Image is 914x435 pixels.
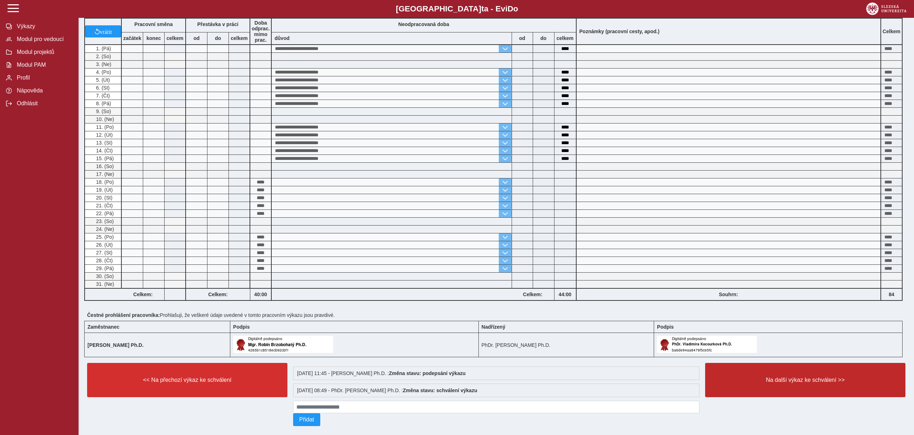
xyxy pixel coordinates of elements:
span: 11. (Po) [95,124,114,130]
span: 7. (Čt) [95,93,110,98]
span: 8. (Pá) [95,101,111,106]
span: 2. (So) [95,54,111,59]
span: Přidat [299,416,314,423]
b: Nadřízený [482,324,506,330]
img: Digitálně podepsáno uživatelem [657,336,757,353]
span: 15. (Pá) [95,156,114,161]
b: od [186,35,207,41]
img: logo_web_su.png [866,2,907,15]
b: Celkem: [122,292,164,297]
span: 17. (Ne) [95,171,114,177]
b: do [533,35,554,41]
b: Souhrn: [719,292,738,297]
span: Na další výkaz ke schválení >> [711,377,899,383]
b: Celkem: [186,292,250,297]
span: 29. (Pá) [95,265,114,271]
b: [GEOGRAPHIC_DATA] a - Evi [21,4,893,14]
span: Profil [15,75,72,81]
b: Poznámky (pracovní cesty, apod.) [577,29,663,34]
span: Výkazy [15,23,72,30]
span: 16. (So) [95,163,114,169]
span: 10. (Ne) [95,116,114,122]
div: Prohlašuji, že veškeré údaje uvedené v tomto pracovním výkazu jsou pravdivé. [84,309,908,321]
b: Podpis [657,324,674,330]
span: o [513,4,518,13]
span: 21. (Čt) [95,203,113,208]
span: 31. (Ne) [95,281,114,287]
b: 44:00 [554,292,576,297]
span: 14. (Čt) [95,148,113,153]
button: << Na přechozí výkaz ke schválení [87,363,287,397]
span: 13. (St) [95,140,112,146]
span: << Na přechozí výkaz ke schválení [93,377,281,383]
b: Čestné prohlášení pracovníka: [87,312,160,318]
b: Změna stavu: schválení výkazu [403,388,477,393]
td: PhDr. [PERSON_NAME] Ph.D. [478,333,654,357]
span: Modul projektů [15,49,72,55]
span: Modul pro vedoucí [15,36,72,42]
button: Přidat [293,413,320,426]
span: 12. (Út) [95,132,113,138]
span: 3. (Ne) [95,61,111,67]
button: vrátit [85,25,121,37]
b: začátek [122,35,143,41]
b: Doba odprac. mimo prac. [252,20,270,43]
b: důvod [275,35,290,41]
span: 23. (So) [95,218,114,224]
b: Pracovní směna [134,21,172,27]
span: Odhlásit [15,100,72,107]
span: D [507,4,513,13]
span: 9. (So) [95,108,111,114]
span: 4. (Po) [95,69,111,75]
b: do [207,35,228,41]
span: 24. (Ne) [95,226,114,232]
div: [DATE] 11:45 - [PERSON_NAME] Ph.D. : [293,366,699,380]
b: Neodpracovaná doba [398,21,449,27]
b: celkem [165,35,185,41]
span: 28. (Čt) [95,258,113,263]
b: Změna stavu: podepsání výkazu [389,370,466,376]
span: 30. (So) [95,273,114,279]
span: 18. (Po) [95,179,114,185]
b: Celkem: [512,292,554,297]
b: Přestávka v práci [197,21,238,27]
button: Na další výkaz ke schválení >> [705,363,905,397]
span: vrátit [100,29,112,34]
span: 19. (Út) [95,187,113,193]
span: 5. (Út) [95,77,110,83]
span: 1. (Pá) [95,46,111,51]
span: 22. (Pá) [95,211,114,216]
span: Nápověda [15,87,72,94]
b: [PERSON_NAME] Ph.D. [87,342,144,348]
span: 6. (St) [95,85,110,91]
b: Celkem [883,29,900,34]
b: Zaměstnanec [87,324,119,330]
b: 84 [881,292,902,297]
img: Digitálně podepsáno uživatelem [233,336,333,353]
b: konec [143,35,164,41]
b: celkem [554,35,576,41]
span: 25. (Po) [95,234,114,240]
b: 40:00 [250,292,271,297]
span: t [481,4,484,13]
b: Podpis [233,324,250,330]
b: celkem [229,35,250,41]
span: Modul PAM [15,62,72,68]
span: 27. (St) [95,250,112,256]
b: od [512,35,533,41]
span: 26. (Út) [95,242,113,248]
div: [DATE] 08:49 - PhDr. [PERSON_NAME] Ph.D. : [293,384,699,397]
span: 20. (St) [95,195,112,201]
